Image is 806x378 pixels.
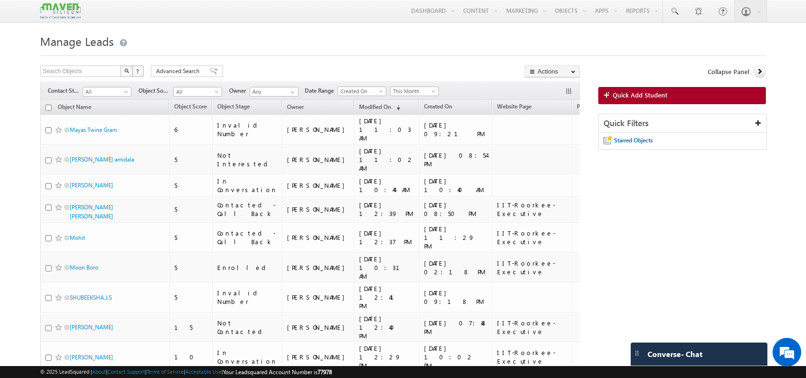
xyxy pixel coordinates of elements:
[359,255,414,281] div: [DATE] 10:31 AM
[287,353,350,361] div: [PERSON_NAME]
[613,91,668,99] span: Quick Add Student
[287,233,350,242] div: [PERSON_NAME]
[217,289,277,306] div: Invalid Number
[647,350,702,358] span: Converse - Chat
[497,201,567,218] div: IIT-Roorkee-Executive
[217,201,277,218] div: Contacted - Call Back
[599,114,766,133] div: Quick Filters
[424,121,488,138] div: [DATE] 09:21 PM
[212,101,255,114] a: Object Stage
[174,263,208,272] div: 5
[174,87,219,96] span: All
[424,289,488,306] div: [DATE] 09:18 PM
[70,204,113,220] a: [PERSON_NAME] [PERSON_NAME]
[287,125,350,134] div: [PERSON_NAME]
[174,293,208,302] div: 5
[217,319,277,336] div: Not Contacted
[48,86,83,95] span: Contact Stage
[287,155,350,164] div: [PERSON_NAME]
[217,103,250,110] span: Object Stage
[217,263,277,272] div: Enrolled
[287,205,350,214] div: [PERSON_NAME]
[217,177,277,194] div: In Conversation
[92,368,106,375] a: About
[217,121,277,138] div: Invalid Number
[424,177,488,194] div: [DATE] 10:40 AM
[424,225,488,250] div: [DATE] 11:29 PM
[136,67,140,75] span: ?
[359,177,414,194] div: [DATE] 10:44 AM
[359,344,414,370] div: [DATE] 12:29 PM
[424,103,452,110] span: Created On
[359,201,414,218] div: [DATE] 12:39 PM
[338,87,383,96] span: Created On
[174,103,207,110] span: Object Score
[170,101,212,114] a: Object Score
[40,367,332,377] span: © 2025 LeadSquared | | | | |
[174,353,208,361] div: 10
[338,86,386,96] a: Created On
[217,348,277,366] div: In Conversation
[174,155,208,164] div: 5
[424,151,488,168] div: [DATE] 08:54 PM
[492,101,536,114] a: Website Page
[614,137,653,144] span: Starred Objects
[70,324,113,331] a: [PERSON_NAME]
[577,103,615,110] span: Program Name
[45,105,52,111] input: Check all records
[359,229,414,246] div: [DATE] 12:37 PM
[497,319,567,336] div: IIT-Roorkee-Executive
[359,284,414,310] div: [DATE] 12:41 PM
[287,181,350,190] div: [PERSON_NAME]
[174,205,208,214] div: 5
[359,314,414,340] div: [DATE] 12:40 PM
[174,233,208,242] div: 5
[70,182,113,189] a: [PERSON_NAME]
[287,263,350,272] div: [PERSON_NAME]
[497,229,567,246] div: IIT-Roorkee-Executive
[223,368,332,376] span: Your Leadsquared Account Number is
[70,294,112,301] a: SHUBEEKSHA.J.S
[250,87,298,97] input: Type to Search
[391,87,436,96] span: This Month
[392,104,400,111] span: (sorted descending)
[572,101,620,114] a: Program Name
[359,103,391,110] span: Modified On
[138,86,173,95] span: Object Source
[287,103,304,110] span: Owner
[217,229,277,246] div: Contacted - Call Back
[497,259,567,276] div: IIT-Roorkee-Executive
[174,181,208,190] div: 5
[124,68,129,73] img: Search
[424,344,488,370] div: [DATE] 10:02 PM
[40,33,114,49] span: Manage Leads
[497,348,567,366] div: IIT-Roorkee-Executive
[419,101,457,114] a: Created On
[70,126,117,133] a: Mayas Twine Gram
[424,259,488,276] div: [DATE] 02:18 PM
[83,87,128,96] span: All
[83,87,131,97] a: All
[497,103,531,110] span: Website Page
[424,319,488,336] div: [DATE] 07:48 PM
[70,234,85,241] a: Mohit
[217,151,277,168] div: Not Interested
[633,349,641,357] img: carter-drag
[174,323,208,332] div: 15
[424,201,488,218] div: [DATE] 08:50 PM
[40,2,80,19] img: Custom Logo
[132,65,144,77] button: ?
[390,86,439,96] a: This Month
[70,264,98,271] a: Moon Boro
[525,65,580,77] button: Actions
[147,368,184,375] a: Terms of Service
[70,354,113,361] a: [PERSON_NAME]
[354,101,405,114] a: Modified On (sorted descending)
[359,117,414,142] div: [DATE] 11:03 AM
[598,87,766,104] a: Quick Add Student
[318,368,332,376] span: 77978
[70,156,134,163] a: [PERSON_NAME] amidala
[287,293,350,302] div: [PERSON_NAME]
[287,323,350,332] div: [PERSON_NAME]
[53,102,96,114] a: Object Name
